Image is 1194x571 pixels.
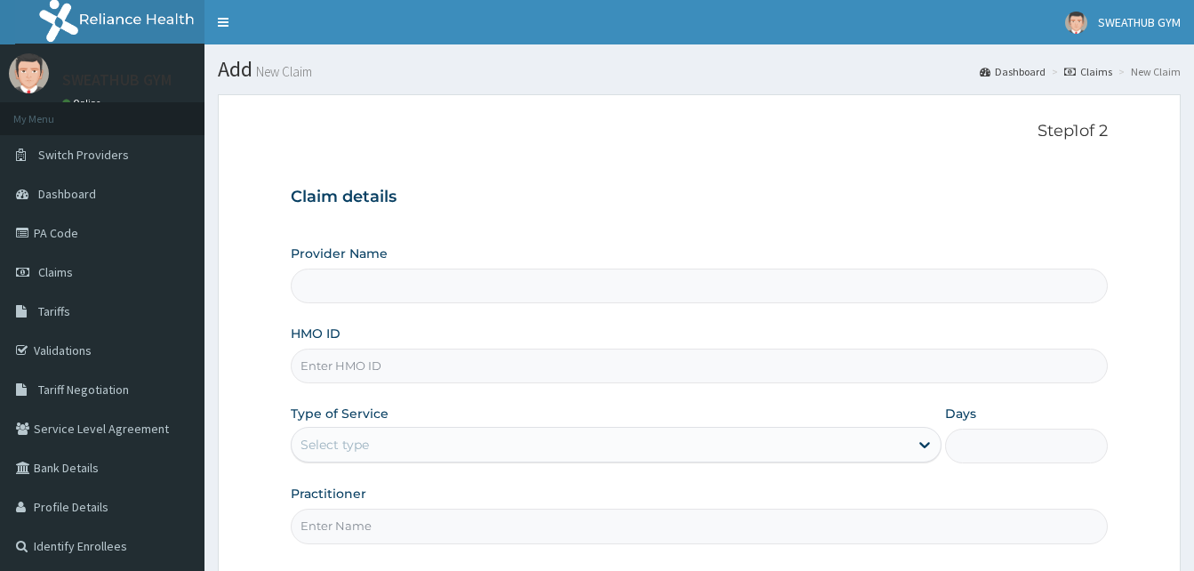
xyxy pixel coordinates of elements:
[218,58,1181,81] h1: Add
[9,53,49,93] img: User Image
[1064,64,1112,79] a: Claims
[38,303,70,319] span: Tariffs
[62,72,172,88] p: SWEATHUB GYM
[1098,14,1181,30] span: SWEATHUB GYM
[291,405,389,422] label: Type of Service
[62,97,105,109] a: Online
[1114,64,1181,79] li: New Claim
[38,382,129,398] span: Tariff Negotiation
[291,349,1108,383] input: Enter HMO ID
[38,264,73,280] span: Claims
[945,405,976,422] label: Days
[291,325,341,342] label: HMO ID
[291,485,366,503] label: Practitioner
[291,188,1108,207] h3: Claim details
[291,245,388,262] label: Provider Name
[301,436,369,454] div: Select type
[980,64,1046,79] a: Dashboard
[291,509,1108,543] input: Enter Name
[1065,12,1087,34] img: User Image
[38,186,96,202] span: Dashboard
[252,65,312,78] small: New Claim
[291,122,1108,141] p: Step 1 of 2
[38,147,129,163] span: Switch Providers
